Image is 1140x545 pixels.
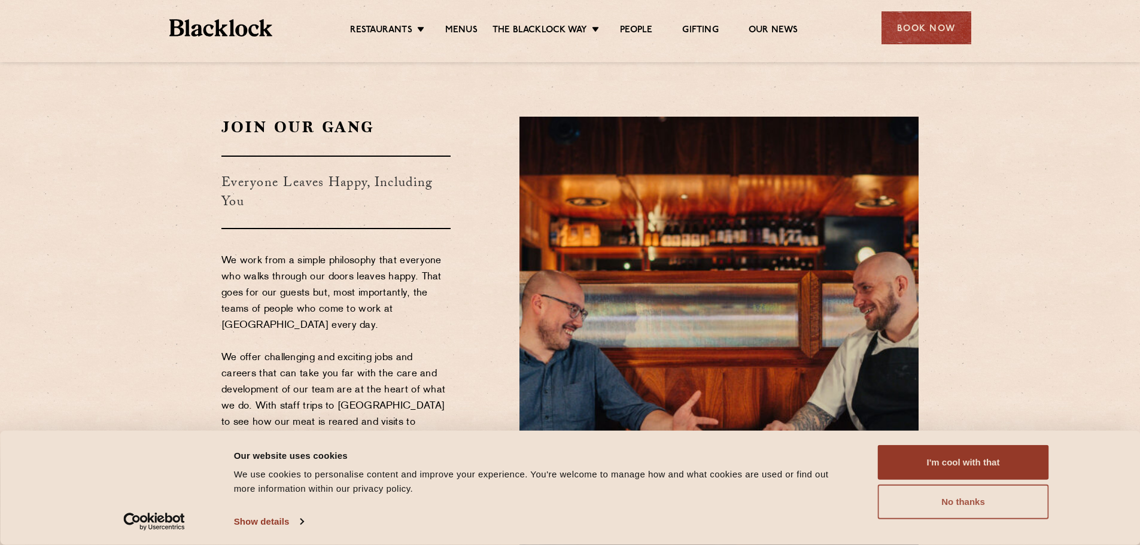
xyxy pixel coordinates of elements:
[102,513,206,531] a: Usercentrics Cookiebot - opens in a new window
[234,448,851,462] div: Our website uses cookies
[445,25,478,38] a: Menus
[878,445,1049,480] button: I'm cool with that
[493,25,587,38] a: The Blacklock Way
[350,25,412,38] a: Restaurants
[221,117,451,138] h2: Join Our Gang
[749,25,798,38] a: Our News
[682,25,718,38] a: Gifting
[221,156,451,229] h3: Everyone Leaves Happy, Including You
[169,19,273,36] img: BL_Textured_Logo-footer-cropped.svg
[234,513,303,531] a: Show details
[620,25,652,38] a: People
[881,11,971,44] div: Book Now
[234,467,851,496] div: We use cookies to personalise content and improve your experience. You're welcome to manage how a...
[878,485,1049,519] button: No thanks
